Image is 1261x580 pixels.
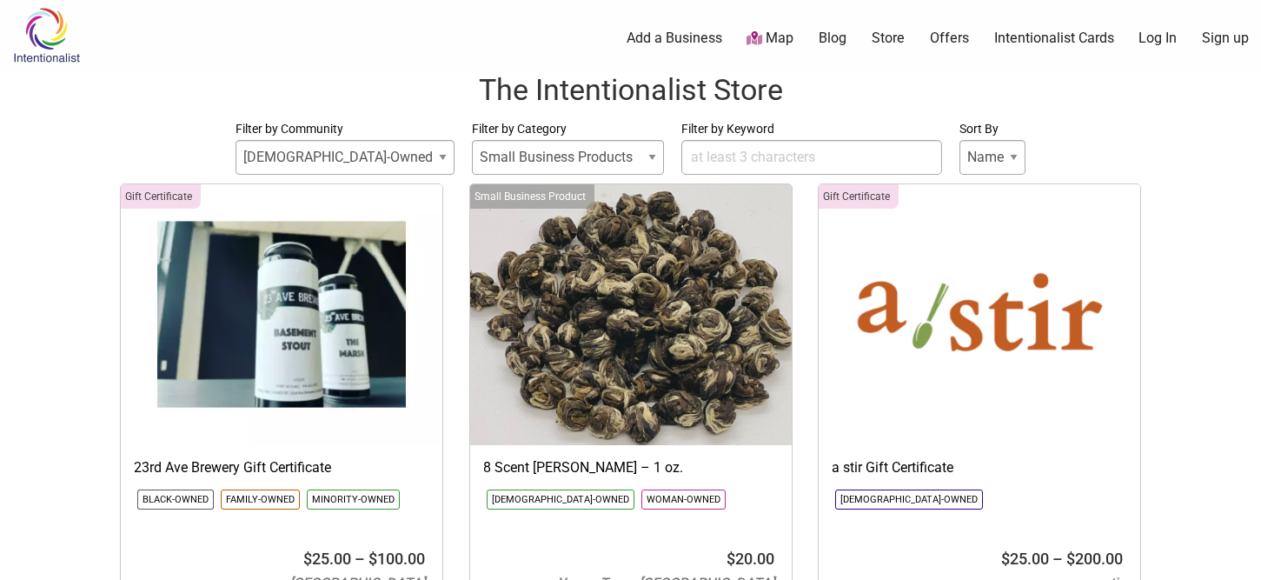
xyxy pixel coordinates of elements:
[137,490,214,510] li: Click to show only this community
[819,29,846,48] a: Blog
[835,490,983,510] li: Click to show only this community
[121,184,201,209] div: Click to show only this category
[1001,550,1010,568] span: $
[681,140,942,175] input: at least 3 characters
[5,7,88,63] img: Intentionalist
[627,29,722,48] a: Add a Business
[472,118,664,140] label: Filter by Category
[641,490,726,510] li: Click to show only this community
[470,184,594,209] div: Click to show only this category
[487,490,634,510] li: Click to show only this community
[994,29,1114,48] a: Intentionalist Cards
[355,550,365,568] span: –
[1066,550,1123,568] bdi: 200.00
[1138,29,1177,48] a: Log In
[1202,29,1249,48] a: Sign up
[17,70,1244,111] h1: The Intentionalist Store
[303,550,351,568] bdi: 25.00
[307,490,400,510] li: Click to show only this community
[1066,550,1075,568] span: $
[470,184,792,445] img: Young Tea 8 Scent Jasmine Green Pearl
[959,118,1025,140] label: Sort By
[832,458,1127,477] h3: a stir Gift Certificate
[221,490,300,510] li: Click to show only this community
[930,29,969,48] a: Offers
[303,550,312,568] span: $
[819,184,899,209] div: Click to show only this category
[681,118,942,140] label: Filter by Keyword
[727,550,735,568] span: $
[1001,550,1049,568] bdi: 25.00
[236,118,455,140] label: Filter by Community
[483,458,779,477] h3: 8 Scent [PERSON_NAME] – 1 oz.
[727,550,774,568] bdi: 20.00
[134,458,429,477] h3: 23rd Ave Brewery Gift Certificate
[368,550,425,568] bdi: 100.00
[1052,550,1063,568] span: –
[368,550,377,568] span: $
[747,29,793,49] a: Map
[872,29,905,48] a: Store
